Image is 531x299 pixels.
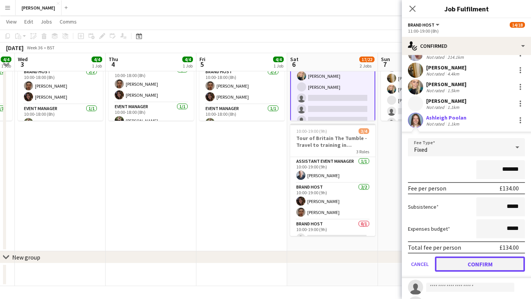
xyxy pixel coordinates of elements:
span: Week 36 [25,45,44,50]
label: Subsistence [408,203,439,210]
span: Comms [60,18,77,25]
div: 4.4km [446,71,461,77]
div: 1 Job [183,63,193,69]
app-card-role: Brand Host4/609:00-19:00 (10h)[PERSON_NAME][PERSON_NAME][PERSON_NAME][PERSON_NAME] [381,49,466,130]
span: 7 [380,60,390,69]
span: Jobs [41,18,52,25]
span: 4/4 [273,57,284,62]
div: £134.00 [499,184,519,192]
span: Thu [109,56,118,63]
app-card-role: Event Manager1/110:00-18:00 (8h)[PERSON_NAME] [18,104,103,130]
div: [PERSON_NAME] [426,98,466,104]
div: 11:00-19:00 (8h) [408,28,525,34]
button: [PERSON_NAME] [16,0,62,15]
a: View [3,17,20,27]
app-card-role: Brand Host2/210:00-19:00 (9h)[PERSON_NAME][PERSON_NAME] [290,183,375,220]
div: Not rated [426,104,446,110]
span: 10:00-19:00 (9h) [296,128,327,134]
div: [PERSON_NAME] [426,81,466,88]
span: Brand Host [408,22,435,28]
span: Edit [24,18,33,25]
span: Wed [18,56,28,63]
div: Ashleigh Poolan [426,114,466,121]
h3: Tour of Britain The Tumble - Travel to training in [GEOGRAPHIC_DATA] [290,135,375,148]
span: 5 [198,60,205,69]
div: [DATE] [6,44,24,52]
span: Sun [381,56,390,63]
app-job-card: 10:00-19:00 (9h)3/4Tour of Britain The Tumble - Travel to training in [GEOGRAPHIC_DATA]3 RolesAss... [290,124,375,236]
span: Fri [199,56,205,63]
div: 2 Jobs [360,63,374,69]
button: Cancel [408,257,432,272]
app-card-role: Brand Host2/210:00-18:00 (8h)[PERSON_NAME][PERSON_NAME] [18,68,103,104]
div: New group [12,253,40,261]
span: 3 [17,60,28,69]
div: 1.1km [446,104,461,110]
div: 1 Job [92,63,102,69]
app-card-role: Event Manager1/110:00-18:00 (8h)[PERSON_NAME] [199,104,284,130]
button: Confirm [435,257,525,272]
a: Jobs [38,17,55,27]
span: Fixed [414,146,427,153]
div: BST [47,45,55,50]
button: Brand Host [408,22,441,28]
div: Total fee per person [408,244,461,251]
span: 3/4 [359,128,369,134]
span: View [6,18,17,25]
div: Fee per person [408,184,446,192]
div: Not rated [426,88,446,93]
span: 6 [289,60,299,69]
div: 1.1km [446,121,461,127]
a: Edit [21,17,36,27]
span: 4/4 [92,57,102,62]
div: Not rated [426,121,446,127]
span: 14/18 [510,22,525,28]
span: 4 [107,60,118,69]
div: [PERSON_NAME] [426,64,466,71]
div: £134.00 [499,244,519,251]
label: Expenses budget [408,225,450,232]
div: 1 Job [1,63,11,69]
app-card-role: Event Manager1/110:00-18:00 (8h)[PERSON_NAME] [109,102,194,128]
div: 1.5km [446,88,461,93]
app-card-role: Brand Host2/210:00-18:00 (8h)[PERSON_NAME][PERSON_NAME] [199,68,284,104]
app-card-role: Brand Host0/110:00-19:00 (9h) [290,220,375,245]
div: Not rated [426,54,446,60]
div: 214.1km [446,54,465,60]
div: Confirmed [402,37,531,55]
span: 3 Roles [356,149,369,154]
app-card-role: Assistant Event Manager1/110:00-19:00 (9h)[PERSON_NAME] [290,157,375,183]
span: 17/22 [359,57,375,62]
span: 4/4 [182,57,193,62]
span: Sat [290,56,299,63]
div: Not rated [426,71,446,77]
app-card-role: Brand Host2/210:00-18:00 (8h)[PERSON_NAME][PERSON_NAME] [109,66,194,102]
a: Comms [57,17,80,27]
h3: Job Fulfilment [402,4,531,14]
span: 4/4 [1,57,11,62]
div: 1 Job [273,63,283,69]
